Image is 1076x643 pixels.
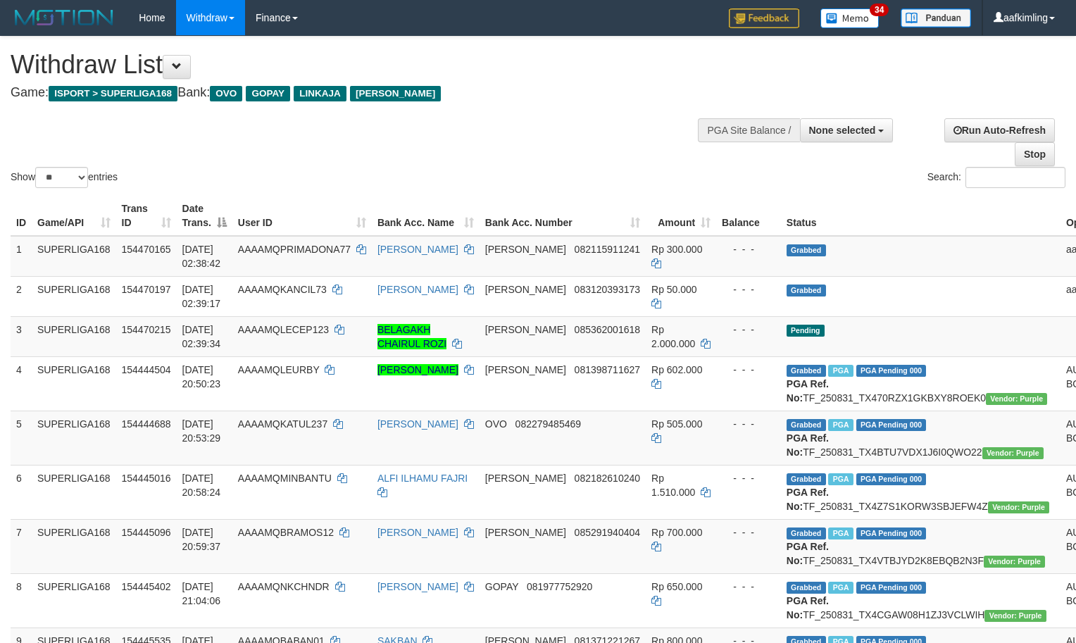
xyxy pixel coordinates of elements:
[781,465,1061,519] td: TF_250831_TX4Z7S1KORW3SBJEFW4Z
[485,364,566,375] span: [PERSON_NAME]
[575,244,640,255] span: Copy 082115911241 to clipboard
[986,393,1047,405] span: Vendor URL: https://trx4.1velocity.biz
[377,418,458,430] a: [PERSON_NAME]
[722,580,775,594] div: - - -
[787,432,829,458] b: PGA Ref. No:
[485,284,566,295] span: [PERSON_NAME]
[1015,142,1055,166] a: Stop
[856,365,927,377] span: PGA Pending
[238,473,332,484] span: AAAAMQMINBANTU
[485,324,566,335] span: [PERSON_NAME]
[238,284,327,295] span: AAAAMQKANCIL73
[722,282,775,296] div: - - -
[11,276,32,316] td: 2
[377,581,458,592] a: [PERSON_NAME]
[485,473,566,484] span: [PERSON_NAME]
[787,378,829,404] b: PGA Ref. No:
[984,610,1046,622] span: Vendor URL: https://trx4.1velocity.biz
[122,581,171,592] span: 154445402
[182,364,221,389] span: [DATE] 20:50:23
[787,325,825,337] span: Pending
[485,418,507,430] span: OVO
[11,196,32,236] th: ID
[11,573,32,628] td: 8
[716,196,781,236] th: Balance
[698,118,799,142] div: PGA Site Balance /
[870,4,889,16] span: 34
[182,284,221,309] span: [DATE] 02:39:17
[651,527,702,538] span: Rp 700.000
[944,118,1055,142] a: Run Auto-Refresh
[646,196,716,236] th: Amount: activate to sort column ascending
[32,196,116,236] th: Game/API: activate to sort column ascending
[32,573,116,628] td: SUPERLIGA168
[787,487,829,512] b: PGA Ref. No:
[232,196,372,236] th: User ID: activate to sort column ascending
[856,527,927,539] span: PGA Pending
[575,364,640,375] span: Copy 081398711627 to clipboard
[856,582,927,594] span: PGA Pending
[35,167,88,188] select: Showentries
[575,284,640,295] span: Copy 083120393173 to clipboard
[927,167,1065,188] label: Search:
[177,196,232,236] th: Date Trans.: activate to sort column descending
[32,465,116,519] td: SUPERLIGA168
[575,473,640,484] span: Copy 082182610240 to clipboard
[485,244,566,255] span: [PERSON_NAME]
[781,411,1061,465] td: TF_250831_TX4BTU7VDX1J6I0QWO22
[238,581,330,592] span: AAAAMQNKCHNDR
[722,363,775,377] div: - - -
[122,473,171,484] span: 154445016
[11,356,32,411] td: 4
[828,473,853,485] span: Marked by aafheankoy
[11,236,32,277] td: 1
[122,418,171,430] span: 154444688
[787,244,826,256] span: Grabbed
[377,364,458,375] a: [PERSON_NAME]
[722,323,775,337] div: - - -
[182,418,221,444] span: [DATE] 20:53:29
[238,364,320,375] span: AAAAMQLEURBY
[122,284,171,295] span: 154470197
[722,242,775,256] div: - - -
[377,527,458,538] a: [PERSON_NAME]
[182,527,221,552] span: [DATE] 20:59:37
[32,276,116,316] td: SUPERLIGA168
[294,86,346,101] span: LINKAJA
[781,573,1061,628] td: TF_250831_TX4CGAW08H1ZJ3VCLWIH
[238,527,334,538] span: AAAAMQBRAMOS12
[122,324,171,335] span: 154470215
[988,501,1049,513] span: Vendor URL: https://trx4.1velocity.biz
[32,356,116,411] td: SUPERLIGA168
[809,125,876,136] span: None selected
[182,244,221,269] span: [DATE] 02:38:42
[182,324,221,349] span: [DATE] 02:39:34
[377,244,458,255] a: [PERSON_NAME]
[377,284,458,295] a: [PERSON_NAME]
[116,196,177,236] th: Trans ID: activate to sort column ascending
[787,365,826,377] span: Grabbed
[11,465,32,519] td: 6
[651,581,702,592] span: Rp 650.000
[828,582,853,594] span: Marked by aafchhiseyha
[11,7,118,28] img: MOTION_logo.png
[984,556,1045,568] span: Vendor URL: https://trx4.1velocity.biz
[32,316,116,356] td: SUPERLIGA168
[515,418,581,430] span: Copy 082279485469 to clipboard
[651,244,702,255] span: Rp 300.000
[651,473,695,498] span: Rp 1.510.000
[182,581,221,606] span: [DATE] 21:04:06
[122,527,171,538] span: 154445096
[982,447,1044,459] span: Vendor URL: https://trx4.1velocity.biz
[372,196,480,236] th: Bank Acc. Name: activate to sort column ascending
[238,244,351,255] span: AAAAMQPRIMADONA77
[32,236,116,277] td: SUPERLIGA168
[800,118,894,142] button: None selected
[651,284,697,295] span: Rp 50.000
[787,285,826,296] span: Grabbed
[729,8,799,28] img: Feedback.jpg
[238,324,329,335] span: AAAAMQLECEP123
[246,86,290,101] span: GOPAY
[651,418,702,430] span: Rp 505.000
[722,471,775,485] div: - - -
